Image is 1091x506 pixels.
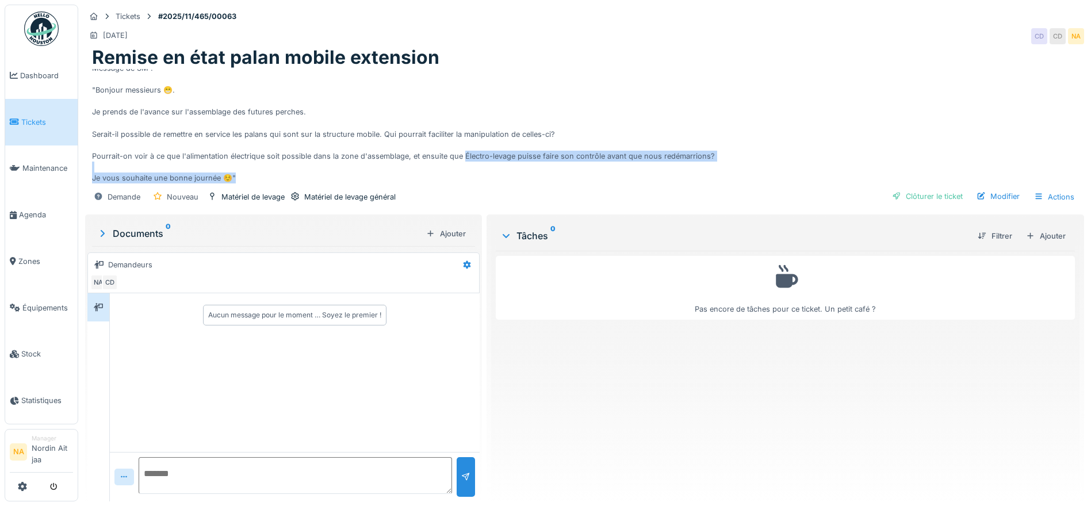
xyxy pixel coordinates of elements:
[32,434,73,470] li: Nordin Ait jaa
[21,348,73,359] span: Stock
[304,191,396,202] div: Matériel de levage général
[108,259,152,270] div: Demandeurs
[5,52,78,99] a: Dashboard
[22,163,73,174] span: Maintenance
[108,191,140,202] div: Demande
[19,209,73,220] span: Agenda
[5,377,78,424] a: Statistiques
[1029,189,1079,205] div: Actions
[18,256,73,267] span: Zones
[10,434,73,473] a: NA ManagerNordin Ait jaa
[1068,28,1084,44] div: NA
[1021,228,1070,244] div: Ajouter
[5,99,78,145] a: Tickets
[10,443,27,461] li: NA
[1031,28,1047,44] div: CD
[102,274,118,290] div: CD
[21,117,73,128] span: Tickets
[90,274,106,290] div: NA
[5,285,78,331] a: Équipements
[116,11,140,22] div: Tickets
[103,30,128,41] div: [DATE]
[20,70,73,81] span: Dashboard
[21,395,73,406] span: Statistiques
[422,226,470,241] div: Ajouter
[5,145,78,192] a: Maintenance
[5,238,78,285] a: Zones
[154,11,241,22] strong: #2025/11/465/00063
[22,302,73,313] span: Équipements
[208,310,381,320] div: Aucun message pour le moment … Soyez le premier !
[500,229,968,243] div: Tâches
[97,227,422,240] div: Documents
[887,189,967,204] div: Clôturer le ticket
[972,189,1024,204] div: Modifier
[5,331,78,378] a: Stock
[973,228,1017,244] div: Filtrer
[24,11,59,46] img: Badge_color-CXgf-gQk.svg
[1050,28,1066,44] div: CD
[32,434,73,443] div: Manager
[5,191,78,238] a: Agenda
[167,191,198,202] div: Nouveau
[92,47,439,68] h1: Remise en état palan mobile extension
[92,69,1077,184] div: Message de SM : "Bonjour messieurs 😁. Je prends de l'avance sur l'assemblage des futures perches....
[166,227,171,240] sup: 0
[503,261,1067,315] div: Pas encore de tâches pour ce ticket. Un petit café ?
[221,191,285,202] div: Matériel de levage
[550,229,556,243] sup: 0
